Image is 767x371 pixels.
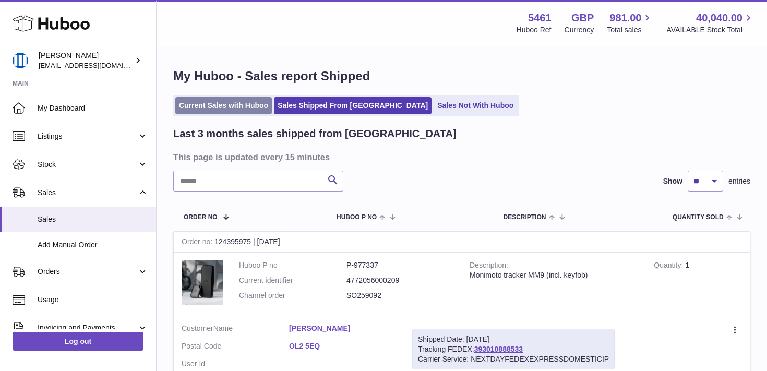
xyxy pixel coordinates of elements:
span: Total sales [607,25,653,35]
span: Invoicing and Payments [38,323,137,333]
dt: Channel order [239,291,346,301]
span: Customer [182,324,213,332]
dt: Postal Code [182,341,289,354]
dt: Huboo P no [239,260,346,270]
a: 40,040.00 AVAILABLE Stock Total [666,11,754,35]
div: [PERSON_NAME] [39,51,133,70]
dd: P-977337 [346,260,454,270]
span: Huboo P no [337,214,377,221]
div: Currency [565,25,594,35]
a: Current Sales with Huboo [175,97,272,114]
span: 40,040.00 [696,11,742,25]
td: 1 [646,253,750,316]
span: Sales [38,188,137,198]
span: Usage [38,295,148,305]
span: Description [503,214,546,221]
img: 1712818038.jpg [182,260,223,305]
dt: Current identifier [239,276,346,285]
strong: GBP [571,11,594,25]
div: Tracking FEDEX: [412,329,615,370]
span: My Dashboard [38,103,148,113]
img: oksana@monimoto.com [13,53,28,68]
span: Add Manual Order [38,240,148,250]
span: Order No [184,214,218,221]
a: OL2 5EQ [289,341,397,351]
div: Shipped Date: [DATE] [418,334,609,344]
strong: Quantity [654,261,685,272]
div: Carrier Service: NEXTDAYFEDEXEXPRESSDOMESTICIP [418,354,609,364]
strong: Order no [182,237,214,248]
dd: 4772056000209 [346,276,454,285]
h1: My Huboo - Sales report Shipped [173,68,750,85]
span: Listings [38,131,137,141]
a: 981.00 Total sales [607,11,653,35]
span: Sales [38,214,148,224]
span: [EMAIL_ADDRESS][DOMAIN_NAME] [39,61,153,69]
dt: User Id [182,359,289,369]
h2: Last 3 months sales shipped from [GEOGRAPHIC_DATA] [173,127,457,141]
strong: Description [470,261,508,272]
div: Huboo Ref [517,25,552,35]
strong: 5461 [528,11,552,25]
a: Sales Shipped From [GEOGRAPHIC_DATA] [274,97,432,114]
span: entries [728,176,750,186]
a: [PERSON_NAME] [289,324,397,333]
div: 124395975 | [DATE] [174,232,750,253]
span: Orders [38,267,137,277]
a: 393010888533 [474,345,523,353]
span: Stock [38,160,137,170]
dd: SO259092 [346,291,454,301]
dt: Name [182,324,289,336]
span: AVAILABLE Stock Total [666,25,754,35]
div: Monimoto tracker MM9 (incl. keyfob) [470,270,638,280]
h3: This page is updated every 15 minutes [173,151,748,163]
a: Log out [13,332,143,351]
label: Show [663,176,682,186]
span: Quantity Sold [673,214,724,221]
span: 981.00 [609,11,641,25]
a: Sales Not With Huboo [434,97,517,114]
